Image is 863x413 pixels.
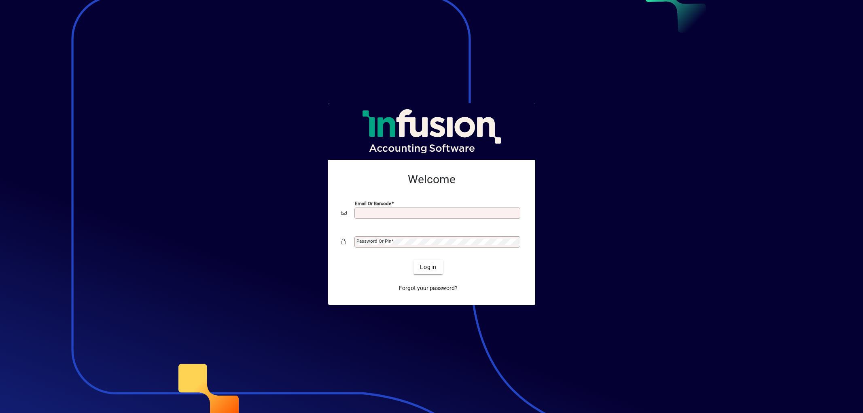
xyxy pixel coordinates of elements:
[420,263,437,271] span: Login
[396,281,461,295] a: Forgot your password?
[355,201,391,206] mat-label: Email or Barcode
[399,284,458,292] span: Forgot your password?
[356,238,391,244] mat-label: Password or Pin
[341,173,522,186] h2: Welcome
[413,260,443,274] button: Login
